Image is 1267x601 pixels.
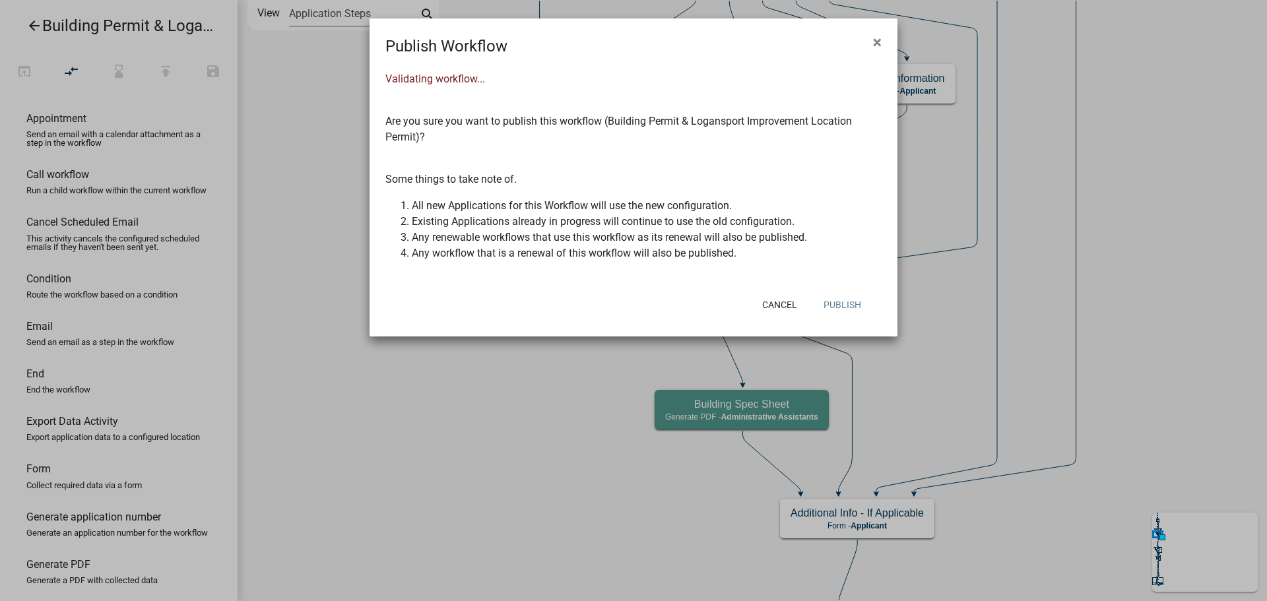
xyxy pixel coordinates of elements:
p: Some things to take note of. [385,172,882,187]
li: Any workflow that is a renewal of this workflow will also be published. [412,245,882,261]
button: Cancel [752,293,808,317]
h4: Publish Workflow [385,34,507,58]
li: Existing Applications already in progress will continue to use the old configuration. [412,214,882,230]
li: All new Applications for this Workflow will use the new configuration. [412,198,882,214]
p: Are you sure you want to publish this workflow (Building Permit & Logansport Improvement Location... [385,113,882,145]
button: Publish [813,293,872,317]
span: × [873,33,882,51]
li: Any renewable workflows that use this workflow as its renewal will also be published. [412,230,882,245]
p: Validating workflow... [385,71,882,87]
button: Close [862,24,892,61]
